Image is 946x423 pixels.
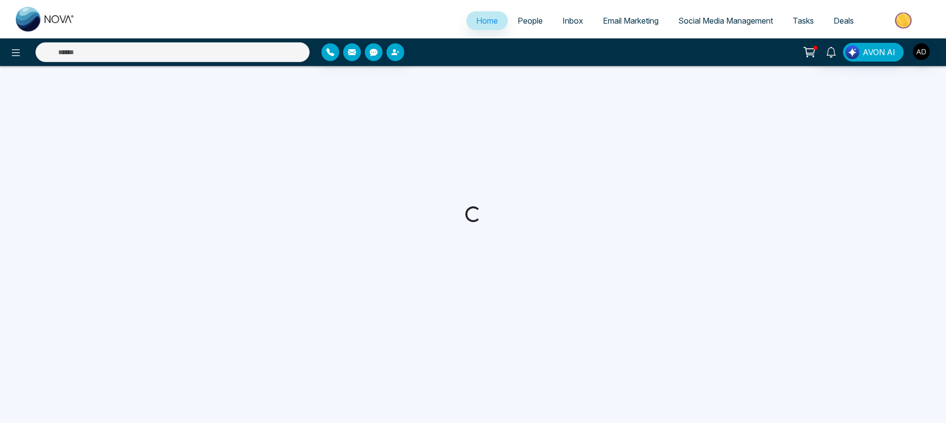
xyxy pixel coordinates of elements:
span: Social Media Management [678,16,773,26]
img: User Avatar [913,43,930,60]
a: Tasks [783,11,824,30]
span: Home [476,16,498,26]
a: People [508,11,553,30]
a: Deals [824,11,864,30]
span: Deals [834,16,854,26]
a: Inbox [553,11,593,30]
a: Social Media Management [668,11,783,30]
img: Lead Flow [845,45,859,59]
span: AVON AI [863,46,895,58]
img: Market-place.gif [869,9,940,32]
a: Email Marketing [593,11,668,30]
button: AVON AI [843,43,904,62]
span: Email Marketing [603,16,659,26]
span: Tasks [793,16,814,26]
a: Home [466,11,508,30]
span: People [518,16,543,26]
img: Nova CRM Logo [16,7,75,32]
span: Inbox [562,16,583,26]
